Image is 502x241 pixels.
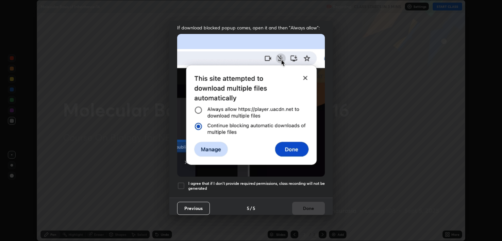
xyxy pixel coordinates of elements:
button: Previous [177,202,210,215]
h4: / [250,205,252,212]
span: If download blocked popup comes, open it and then "Always allow": [177,24,325,31]
h4: 5 [247,205,249,212]
img: downloads-permission-blocked.gif [177,34,325,177]
h5: I agree that if I don't provide required permissions, class recording will not be generated [188,181,325,191]
h4: 5 [253,205,255,212]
